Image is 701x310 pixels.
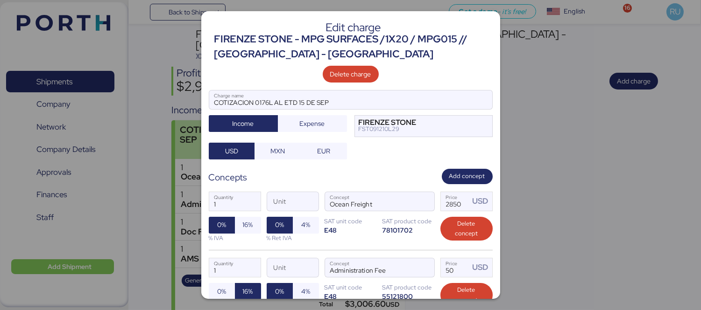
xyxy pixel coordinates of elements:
[209,192,261,211] input: Quantity
[325,258,412,277] input: Concept
[209,217,235,234] button: 0%
[243,286,253,297] span: 16%
[382,217,435,226] div: SAT product code
[440,283,493,307] button: Delete concept
[382,283,435,292] div: SAT product code
[382,292,435,301] div: 55121800
[472,195,492,207] div: USD
[301,143,347,159] button: EUR
[440,217,493,241] button: Delete concept
[278,115,347,132] button: Expense
[300,118,325,129] span: Expense
[209,115,278,132] button: Income
[209,234,261,242] div: % IVA
[214,32,493,62] div: FIRENZE STONE - MPG SURFACES /1X20 / MPG015 // [GEOGRAPHIC_DATA] - [GEOGRAPHIC_DATA]
[235,283,261,300] button: 16%
[267,258,319,277] input: Unit
[209,90,492,109] input: Charge name
[293,283,319,300] button: 4%
[325,192,412,211] input: Concept
[301,286,310,297] span: 4%
[217,286,226,297] span: 0%
[330,69,371,80] span: Delete charge
[359,119,417,126] div: FIRENZE STONE
[225,145,238,157] span: USD
[325,217,377,226] div: SAT unit code
[415,260,434,280] button: ConceptConcept
[301,219,310,230] span: 4%
[209,171,248,184] div: Concepts
[233,118,254,129] span: Income
[441,192,470,211] input: Price
[449,171,485,181] span: Add concept
[442,169,493,184] button: Add concept
[325,226,377,234] div: E48
[323,66,379,83] button: Delete charge
[267,283,293,300] button: 0%
[275,219,284,230] span: 0%
[415,194,434,214] button: ConceptConcept
[209,283,235,300] button: 0%
[209,258,261,277] input: Quantity
[270,145,285,157] span: MXN
[382,226,435,234] div: 78101702
[243,219,253,230] span: 16%
[293,217,319,234] button: 4%
[275,286,284,297] span: 0%
[209,143,255,159] button: USD
[267,234,319,242] div: % Ret IVA
[317,145,330,157] span: EUR
[267,192,319,211] input: Unit
[472,262,492,273] div: USD
[217,219,226,230] span: 0%
[325,283,377,292] div: SAT unit code
[214,23,493,32] div: Edit charge
[255,143,301,159] button: MXN
[325,292,377,301] div: E48
[448,285,485,305] span: Delete concept
[359,126,417,132] div: FST091210L29
[235,217,261,234] button: 16%
[267,217,293,234] button: 0%
[448,219,485,239] span: Delete concept
[441,258,470,277] input: Price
